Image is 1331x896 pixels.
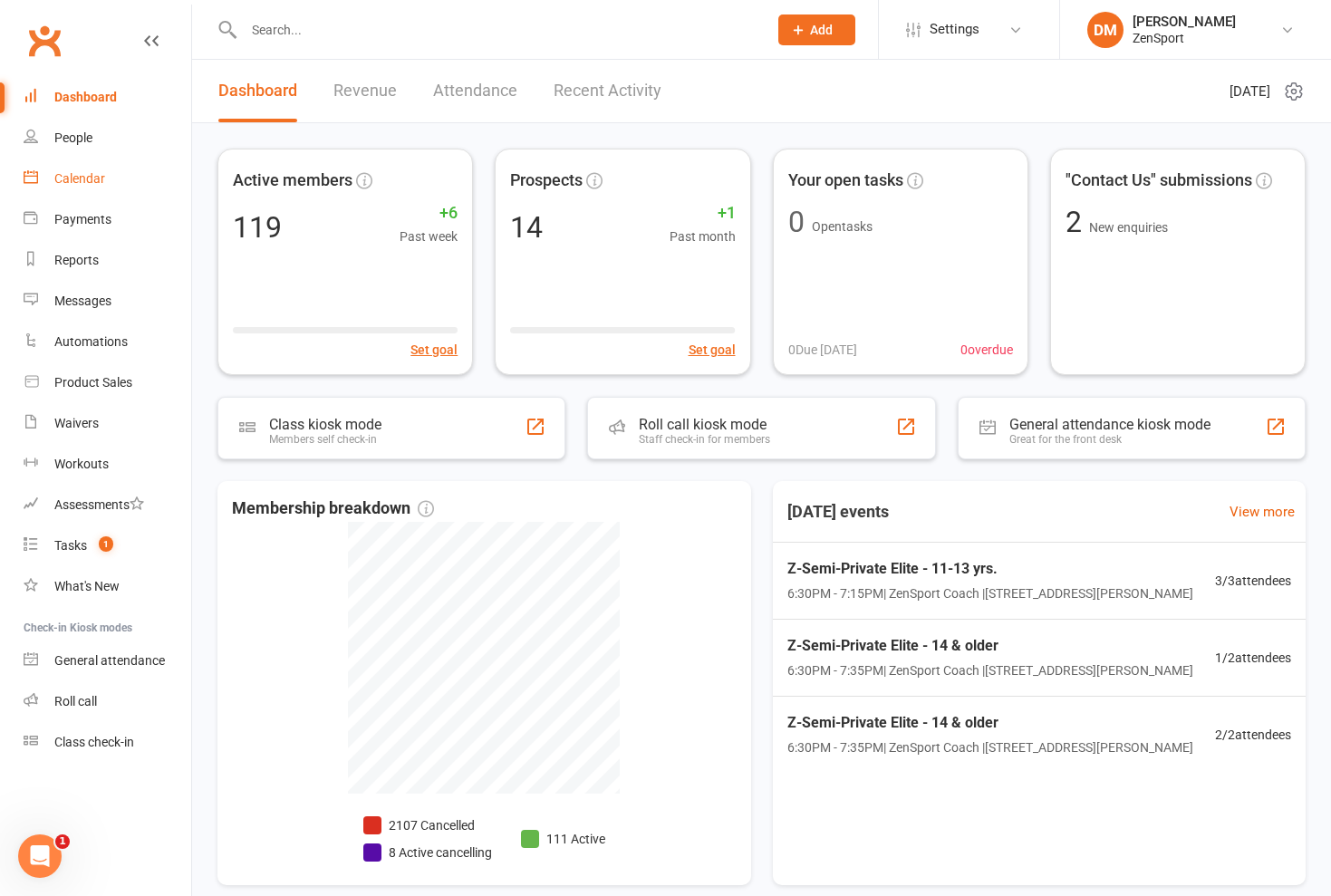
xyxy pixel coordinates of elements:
[788,340,857,360] span: 0 Due [DATE]
[433,60,517,122] a: Attendance
[99,536,113,552] span: 1
[55,834,70,849] span: 1
[788,168,903,194] span: Your open tasks
[18,834,62,878] iframe: Intercom live chat
[54,334,128,349] div: Automations
[24,322,191,362] a: Automations
[54,735,134,749] div: Class check-in
[1133,14,1236,30] div: [PERSON_NAME]
[218,60,297,122] a: Dashboard
[400,226,458,246] span: Past week
[269,416,381,433] div: Class kiosk mode
[670,226,736,246] span: Past month
[233,213,282,242] div: 119
[24,281,191,322] a: Messages
[1009,433,1210,446] div: Great for the front desk
[24,403,191,444] a: Waivers
[787,711,1193,735] span: Z-Semi-Private Elite - 14 & older
[22,18,67,63] a: Clubworx
[1066,205,1089,239] span: 2
[930,9,979,50] span: Settings
[400,200,458,226] span: +6
[233,168,352,194] span: Active members
[54,579,120,593] div: What's New
[554,60,661,122] a: Recent Activity
[787,557,1193,581] span: Z-Semi-Private Elite - 11-13 yrs.
[24,641,191,681] a: General attendance kiosk mode
[670,200,736,226] span: +1
[787,737,1193,757] span: 6:30PM - 7:35PM | ZenSport Coach | [STREET_ADDRESS][PERSON_NAME]
[1089,220,1168,235] span: New enquiries
[24,681,191,722] a: Roll call
[333,60,397,122] a: Revenue
[54,294,111,308] div: Messages
[54,253,99,267] div: Reports
[787,583,1193,603] span: 6:30PM - 7:15PM | ZenSport Coach | [STREET_ADDRESS][PERSON_NAME]
[812,219,873,234] span: Open tasks
[1215,725,1291,745] span: 2 / 2 attendees
[510,213,543,242] div: 14
[787,660,1193,680] span: 6:30PM - 7:35PM | ZenSport Coach | [STREET_ADDRESS][PERSON_NAME]
[778,14,855,45] button: Add
[510,168,583,194] span: Prospects
[54,90,117,104] div: Dashboard
[1133,30,1236,46] div: ZenSport
[960,340,1013,360] span: 0 overdue
[54,694,97,708] div: Roll call
[54,212,111,226] div: Payments
[1009,416,1210,433] div: General attendance kiosk mode
[773,496,903,528] h3: [DATE] events
[810,23,833,37] span: Add
[54,497,144,512] div: Assessments
[1066,168,1252,194] span: "Contact Us" submissions
[54,171,105,186] div: Calendar
[1215,571,1291,591] span: 3 / 3 attendees
[238,17,755,43] input: Search...
[269,433,381,446] div: Members self check-in
[232,496,434,522] span: Membership breakdown
[639,416,770,433] div: Roll call kiosk mode
[24,240,191,281] a: Reports
[1230,81,1270,102] span: [DATE]
[410,340,458,360] button: Set goal
[1087,12,1124,48] div: DM
[24,525,191,566] a: Tasks 1
[689,340,736,360] button: Set goal
[24,118,191,159] a: People
[54,416,99,430] div: Waivers
[24,444,191,485] a: Workouts
[24,362,191,403] a: Product Sales
[24,566,191,607] a: What's New
[24,159,191,199] a: Calendar
[1215,648,1291,668] span: 1 / 2 attendees
[788,207,805,236] div: 0
[24,199,191,240] a: Payments
[54,653,165,668] div: General attendance
[787,634,1193,658] span: Z-Semi-Private Elite - 14 & older
[54,457,109,471] div: Workouts
[54,375,132,390] div: Product Sales
[24,485,191,525] a: Assessments
[24,77,191,118] a: Dashboard
[54,538,87,553] div: Tasks
[639,433,770,446] div: Staff check-in for members
[363,843,492,862] li: 8 Active cancelling
[24,722,191,763] a: Class kiosk mode
[54,130,92,145] div: People
[521,829,605,849] li: 111 Active
[363,815,492,835] li: 2107 Cancelled
[1230,501,1295,523] a: View more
